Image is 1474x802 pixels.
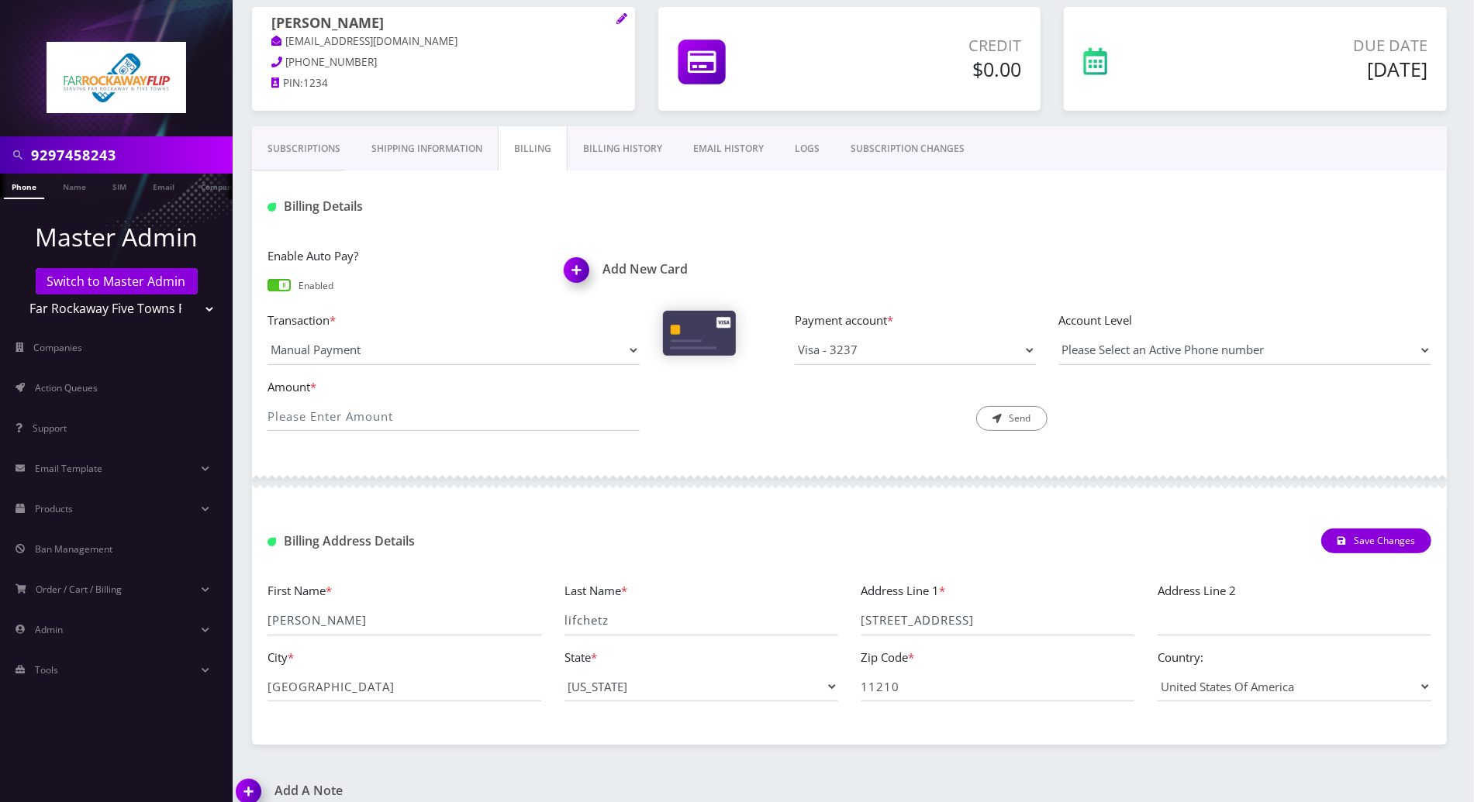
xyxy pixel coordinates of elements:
[236,783,838,798] a: Add A Note
[268,247,541,265] label: Enable Auto Pay?
[1206,34,1427,57] p: Due Date
[830,34,1021,57] p: Credit
[286,55,378,69] span: [PHONE_NUMBER]
[564,262,838,277] a: Add New CardAdd New Card
[1158,582,1236,600] label: Address Line 2
[976,406,1048,431] button: Send
[830,57,1021,81] h5: $0.00
[55,174,94,198] a: Name
[268,534,640,549] h1: Billing Address Details
[1321,528,1431,553] button: Save Changes
[268,606,541,635] input: First Name
[35,462,102,475] span: Email Template
[356,126,498,171] a: Shipping Information
[564,606,838,635] input: Last Name
[268,538,276,546] img: Billing Address Detail
[303,76,328,90] span: 1234
[564,262,838,277] h1: Add New Card
[271,15,616,33] h1: [PERSON_NAME]
[35,623,63,636] span: Admin
[268,203,276,212] img: Billing Details
[271,34,458,50] a: [EMAIL_ADDRESS][DOMAIN_NAME]
[268,401,640,431] input: Please Enter Amount
[1158,649,1203,666] label: Country:
[795,312,1035,329] label: Payment account
[564,582,627,600] label: Last Name
[31,140,229,170] input: Search in Company
[271,76,303,91] a: PIN:
[145,174,182,198] a: Email
[268,649,294,666] label: City
[35,663,58,676] span: Tools
[861,582,946,600] label: Address Line 1
[861,649,915,666] label: Zip Code
[779,126,835,171] a: LOGS
[193,174,245,198] a: Company
[1206,57,1427,81] h5: [DATE]
[498,126,568,171] a: Billing
[35,542,112,556] span: Ban Management
[35,502,73,515] span: Products
[268,312,640,329] label: Transaction
[1059,312,1431,329] label: Account Level
[35,381,98,394] span: Action Queues
[105,174,134,198] a: SIM
[861,606,1135,635] input: Address Line 1
[268,199,640,214] h1: Billing Details
[835,126,980,171] a: SUBSCRIPTION CHANGES
[268,378,640,396] label: Amount
[33,422,67,435] span: Support
[36,583,123,596] span: Order / Cart / Billing
[861,672,1135,701] input: Zip
[663,311,736,356] img: Cards
[557,253,602,298] img: Add New Card
[678,126,779,171] a: EMAIL HISTORY
[252,126,356,171] a: Subscriptions
[36,268,198,294] a: Switch to Master Admin
[268,672,541,701] input: City
[568,126,678,171] a: Billing History
[299,279,333,293] p: Enabled
[34,341,83,354] span: Companies
[4,174,44,199] a: Phone
[564,649,597,666] label: State
[47,42,186,113] img: Far Rockaway Five Towns Flip
[268,582,332,600] label: First Name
